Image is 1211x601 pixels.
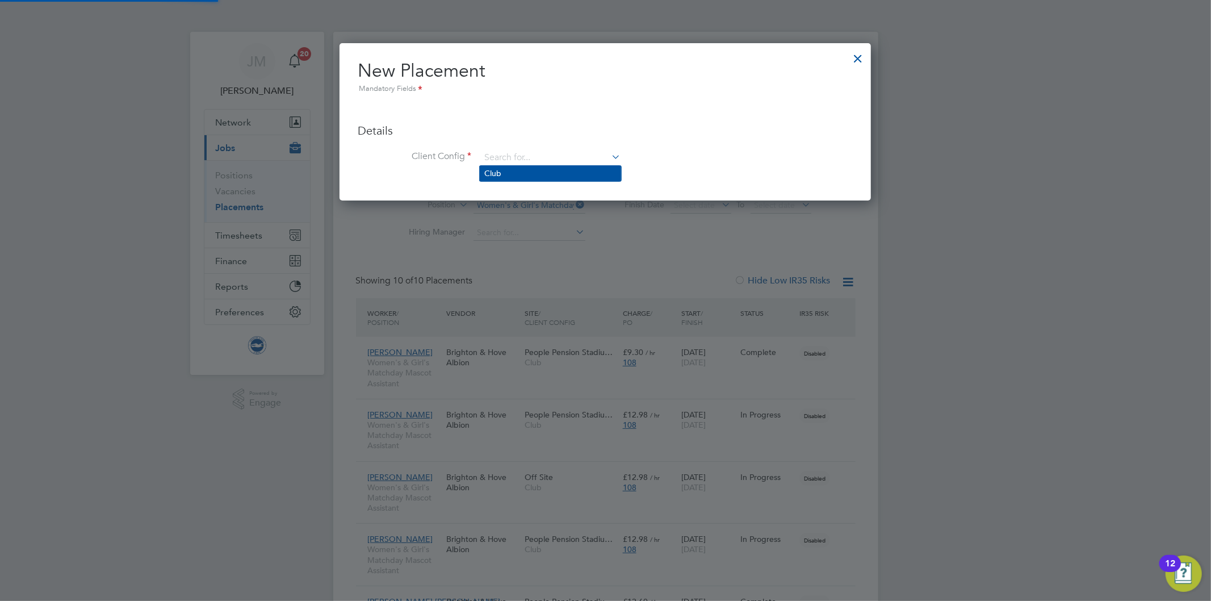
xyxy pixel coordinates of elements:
[358,123,853,138] h3: Details
[358,151,471,162] label: Client Config
[480,149,621,166] input: Search for...
[1165,564,1175,578] div: 12
[358,83,853,95] div: Mandatory Fields
[1166,556,1202,592] button: Open Resource Center, 12 new notifications
[480,166,621,181] li: Club
[358,59,853,95] h2: New Placement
